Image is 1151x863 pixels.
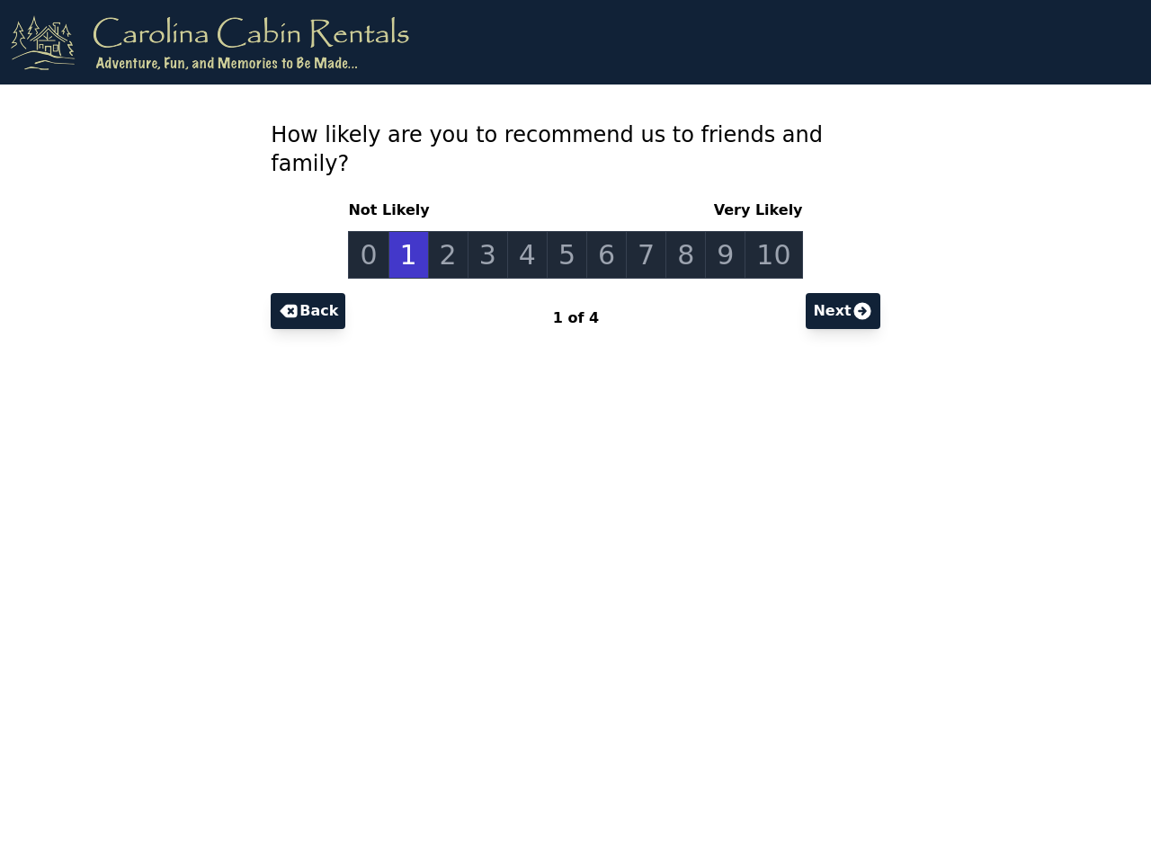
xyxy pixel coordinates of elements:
span: 1 of 4 [553,309,599,326]
a: 7 [626,231,666,279]
a: 4 [507,231,548,279]
button: Next [806,293,879,329]
button: Back [271,293,345,329]
a: 3 [468,231,508,279]
span: How likely are you to recommend us to friends and family? [271,122,823,176]
a: 9 [705,231,745,279]
a: 8 [665,231,706,279]
a: 1 [388,231,429,279]
span: Very Likely [707,200,803,221]
a: 10 [745,231,802,279]
span: Not Likely [348,200,436,221]
img: logo.png [11,14,409,70]
a: 6 [586,231,627,279]
a: 2 [428,231,468,279]
a: 0 [348,231,388,279]
a: 5 [547,231,587,279]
